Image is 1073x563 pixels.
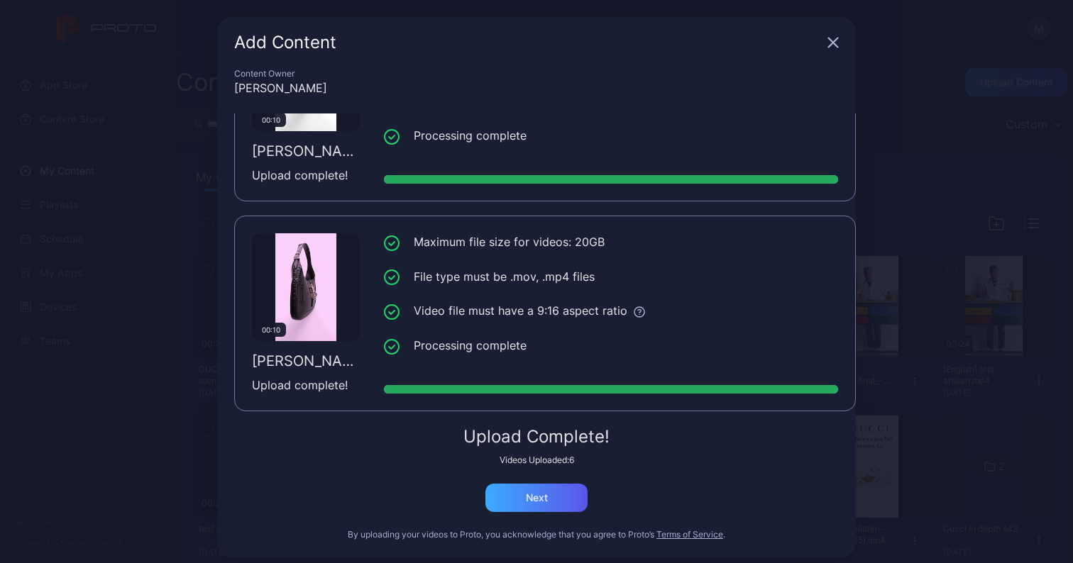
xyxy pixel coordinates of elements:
[252,377,360,394] div: Upload complete!
[526,492,548,503] div: Next
[656,529,723,540] button: Terms of Service
[234,428,839,445] div: Upload Complete!
[252,143,360,160] div: [PERSON_NAME]-781632-croco_BLACK-noLogo.mp4
[234,68,839,79] div: Content Owner
[234,529,839,540] div: By uploading your videos to Proto, you acknowledge that you agree to Proto’s .
[384,233,838,251] li: Maximum file size for videos: 20GB
[384,268,838,286] li: File type must be .mov, .mp4 files
[252,167,360,184] div: Upload complete!
[384,337,838,355] li: Processing complete
[384,302,838,320] li: Video file must have a 9:16 aspect ratio
[234,34,822,51] div: Add Content
[256,113,286,127] div: 00:10
[384,127,838,145] li: Processing complete
[252,352,360,369] div: [PERSON_NAME]-781632-croco_BLACK-noLogo-cc.mp4
[485,484,588,512] button: Next
[256,323,286,337] div: 00:10
[234,79,839,96] div: [PERSON_NAME]
[234,455,839,466] div: Videos Uploaded: 6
